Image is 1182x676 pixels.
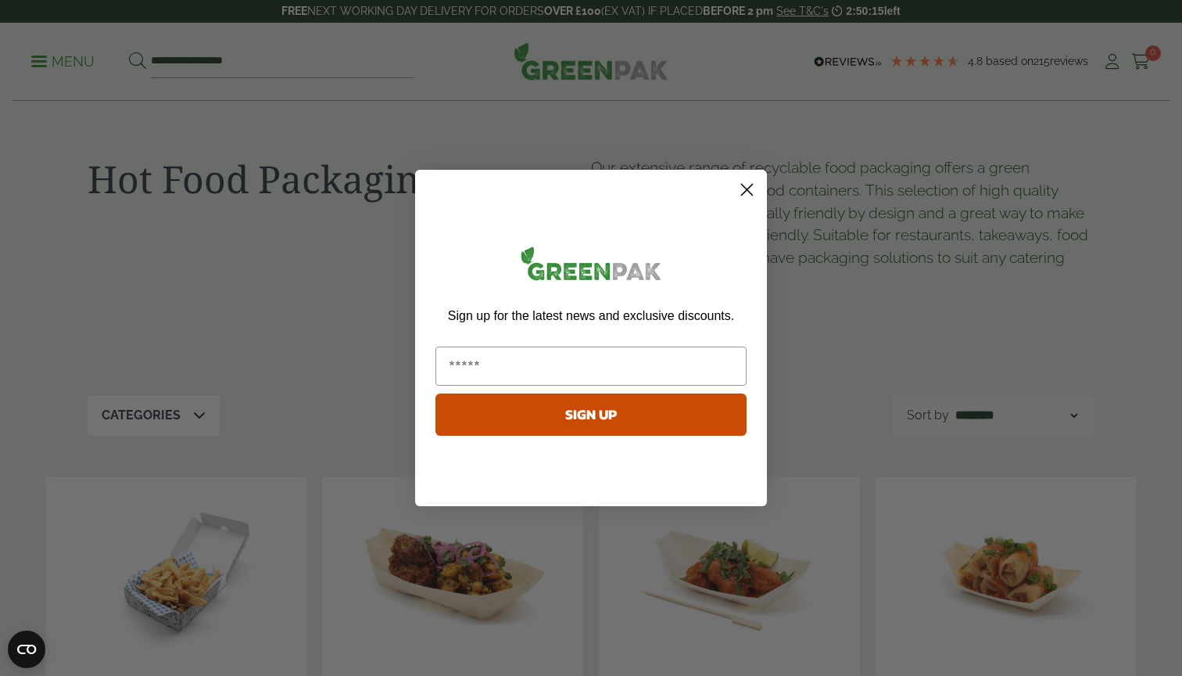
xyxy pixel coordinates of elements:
img: greenpak_logo [435,240,747,293]
button: Close dialog [733,176,761,203]
button: SIGN UP [435,394,747,436]
button: Open CMP widget [8,631,45,668]
input: Email [435,347,747,386]
span: Sign up for the latest news and exclusive discounts. [448,309,734,322]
